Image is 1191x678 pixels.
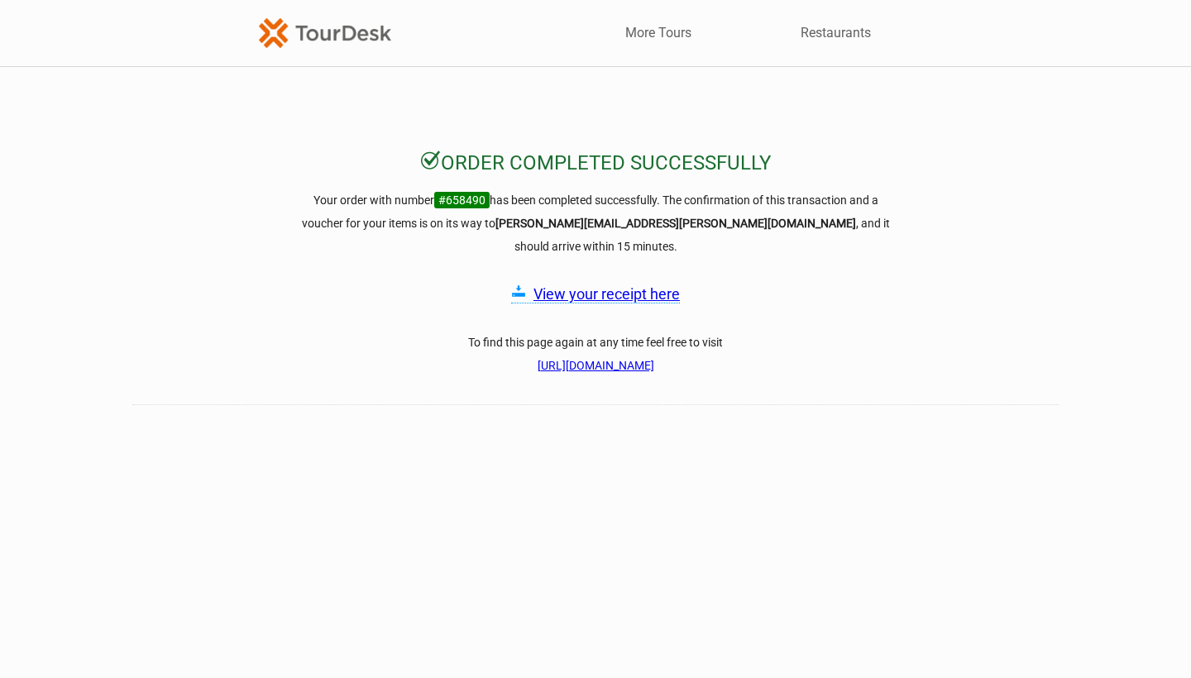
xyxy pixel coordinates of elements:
[625,24,691,42] a: More Tours
[259,18,391,47] img: TourDesk-logo-td-orange-v1.png
[801,24,871,42] a: Restaurants
[533,285,680,303] a: View your receipt here
[538,359,654,372] a: [URL][DOMAIN_NAME]
[298,331,893,377] h3: To find this page again at any time feel free to visit
[495,217,856,230] strong: [PERSON_NAME][EMAIL_ADDRESS][PERSON_NAME][DOMAIN_NAME]
[298,189,893,258] h3: Your order with number has been completed successfully. The confirmation of this transaction and ...
[434,192,490,208] span: #658490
